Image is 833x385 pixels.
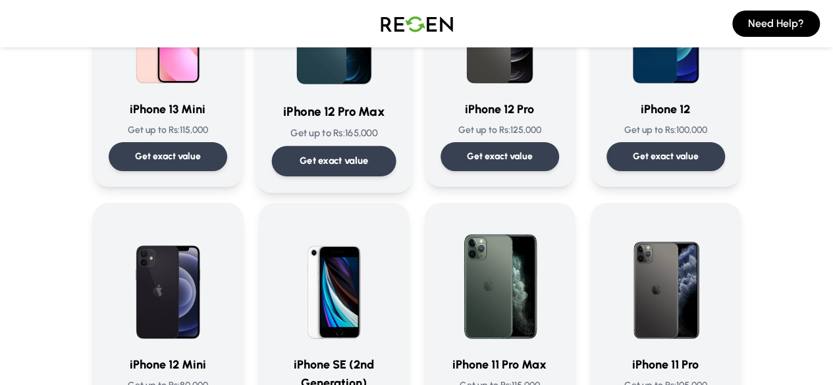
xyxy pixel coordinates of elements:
[371,5,463,42] img: Logo
[271,126,396,140] p: Get up to Rs: 165,000
[109,218,227,345] img: iPhone 12 Mini
[271,102,396,121] h3: iPhone 12 Pro Max
[606,218,725,345] img: iPhone 11 Pro
[441,124,559,137] p: Get up to Rs: 125,000
[109,124,227,137] p: Get up to Rs: 115,000
[441,100,559,118] h3: iPhone 12 Pro
[732,11,820,37] button: Need Help?
[441,355,559,374] h3: iPhone 11 Pro Max
[606,355,725,374] h3: iPhone 11 Pro
[441,218,559,345] img: iPhone 11 Pro Max
[606,100,725,118] h3: iPhone 12
[299,154,368,168] p: Get exact value
[633,150,699,163] p: Get exact value
[275,218,393,345] img: iPhone SE (2nd Generation)
[467,150,533,163] p: Get exact value
[606,124,725,137] p: Get up to Rs: 100,000
[109,100,227,118] h3: iPhone 13 Mini
[135,150,201,163] p: Get exact value
[109,355,227,374] h3: iPhone 12 Mini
